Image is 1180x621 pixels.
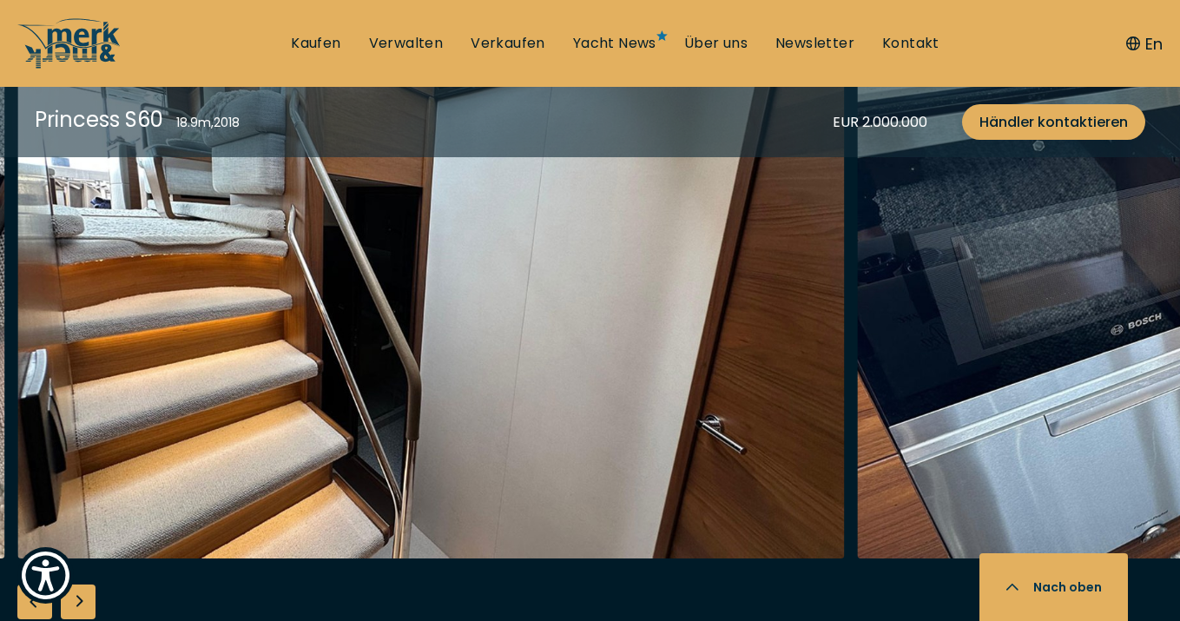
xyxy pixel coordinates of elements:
div: EUR 2.000.000 [833,111,927,133]
span: Händler kontaktieren [979,111,1128,133]
a: Über uns [684,34,748,53]
a: Verwalten [369,34,444,53]
img: Merk&Merk [17,3,845,558]
a: Newsletter [775,34,854,53]
a: Verkaufen [471,34,545,53]
button: Show Accessibility Preferences [17,547,74,604]
a: Kontakt [882,34,939,53]
div: Next slide [61,585,96,619]
a: Kaufen [291,34,340,53]
div: 18.9 m , 2018 [176,114,240,132]
div: Princess S60 [35,104,163,135]
button: Nach oben [979,553,1128,621]
div: Previous slide [17,585,52,619]
a: Händler kontaktieren [962,104,1145,140]
button: En [1126,32,1163,56]
a: Yacht News [573,34,656,53]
